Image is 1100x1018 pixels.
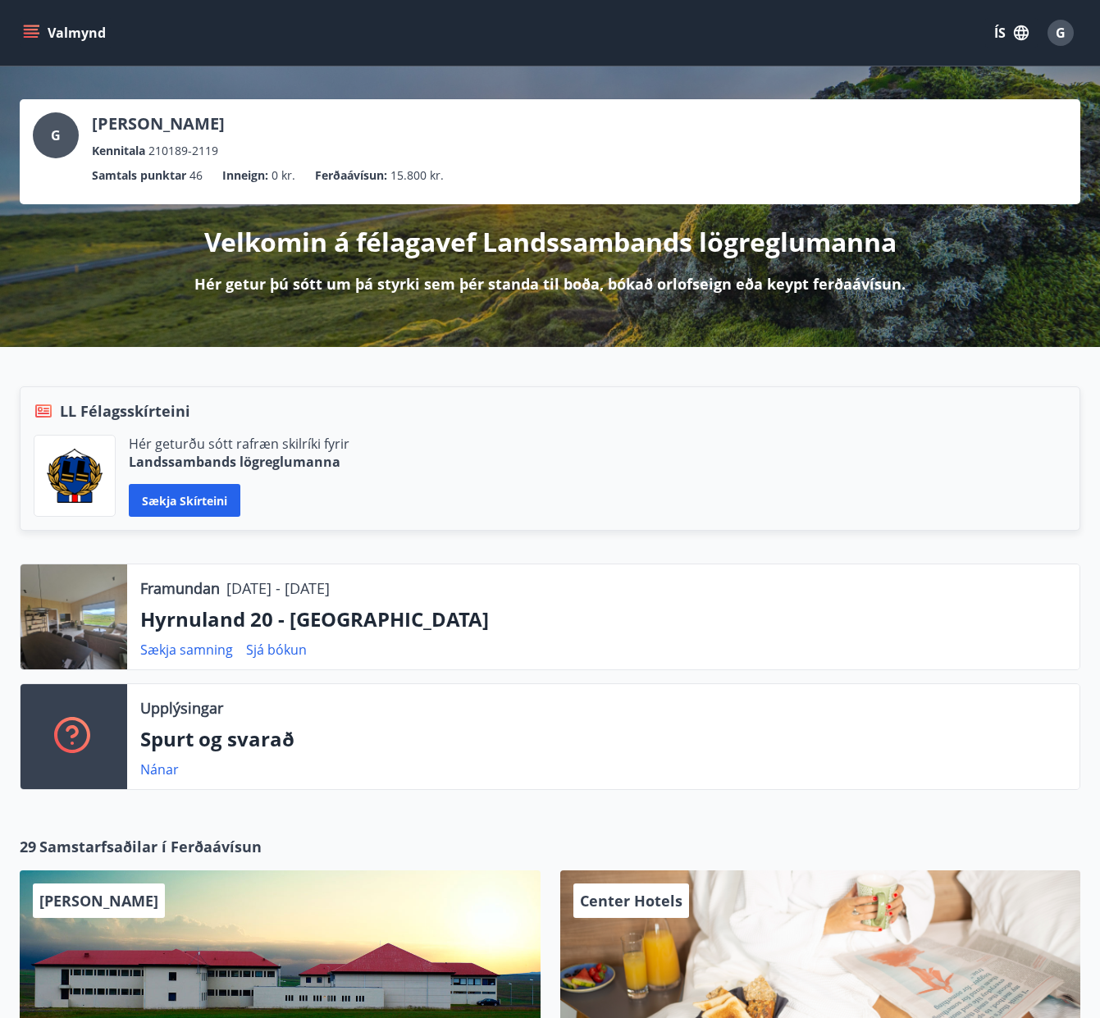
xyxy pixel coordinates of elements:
span: 0 kr. [272,167,295,185]
span: G [1056,24,1066,42]
p: Spurt og svarað [140,725,1066,753]
span: Samstarfsaðilar í Ferðaávísun [39,836,262,857]
p: Framundan [140,577,220,599]
p: Samtals punktar [92,167,186,185]
span: 15.800 kr. [390,167,444,185]
p: [DATE] - [DATE] [226,577,330,599]
span: Center Hotels [580,891,682,911]
p: Ferðaávísun : [315,167,387,185]
span: G [51,126,61,144]
span: 29 [20,836,36,857]
p: Velkomin á félagavef Landssambands lögreglumanna [204,224,897,260]
p: [PERSON_NAME] [92,112,225,135]
a: Nánar [140,760,179,778]
span: 46 [189,167,203,185]
p: Inneign : [222,167,268,185]
p: Landssambands lögreglumanna [129,453,349,471]
img: 1cqKbADZNYZ4wXUG0EC2JmCwhQh0Y6EN22Kw4FTY.png [47,449,103,503]
span: 210189-2119 [148,142,218,160]
a: Sjá bókun [246,641,307,659]
p: Upplýsingar [140,697,223,719]
p: Hér getur þú sótt um þá styrki sem þér standa til boða, bókað orlofseign eða keypt ferðaávísun. [194,273,906,294]
p: Hyrnuland 20 - [GEOGRAPHIC_DATA] [140,605,1066,633]
span: LL Félagsskírteini [60,400,190,422]
button: menu [20,18,112,48]
p: Kennitala [92,142,145,160]
button: ÍS [985,18,1038,48]
button: Sækja skírteini [129,484,240,517]
p: Hér geturðu sótt rafræn skilríki fyrir [129,435,349,453]
a: Sækja samning [140,641,233,659]
button: G [1041,13,1080,52]
span: [PERSON_NAME] [39,891,158,911]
